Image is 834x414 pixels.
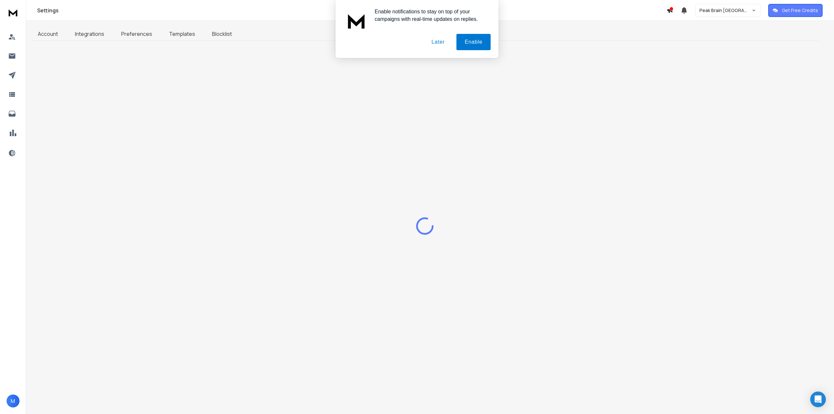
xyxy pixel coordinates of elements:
[423,34,453,50] button: Later
[7,394,20,407] button: M
[810,392,826,407] div: Open Intercom Messenger
[369,8,491,23] div: Enable notifications to stay on top of your campaigns with real-time updates on replies.
[456,34,491,50] button: Enable
[343,8,369,34] img: notification icon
